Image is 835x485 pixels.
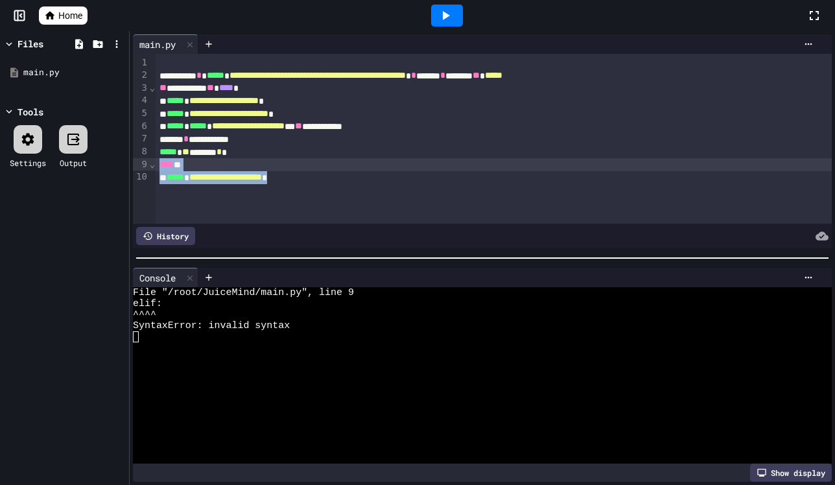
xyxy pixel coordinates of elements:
span: Fold line [149,82,156,93]
div: 6 [133,120,149,133]
div: main.py [133,38,182,51]
span: File "/root/JuiceMind/main.py", line 9 [133,287,354,298]
div: Settings [10,157,46,169]
a: Home [39,6,88,25]
div: 5 [133,107,149,120]
div: 2 [133,69,149,82]
span: elif: [133,298,162,309]
span: Home [58,9,82,22]
div: 10 [133,171,149,183]
div: 9 [133,158,149,171]
div: main.py [133,34,198,54]
div: Tools [18,105,43,119]
div: 4 [133,94,149,107]
div: Console [133,268,198,287]
div: Show display [750,464,832,482]
span: Fold line [149,159,156,169]
div: 1 [133,56,149,69]
div: 3 [133,82,149,95]
div: 8 [133,145,149,158]
span: SyntaxError: invalid syntax [133,320,290,331]
div: Console [133,271,182,285]
div: Output [60,157,87,169]
span: ^^^^ [133,309,156,320]
div: History [136,227,195,245]
div: Files [18,37,43,51]
div: main.py [23,66,124,79]
div: 7 [133,132,149,145]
